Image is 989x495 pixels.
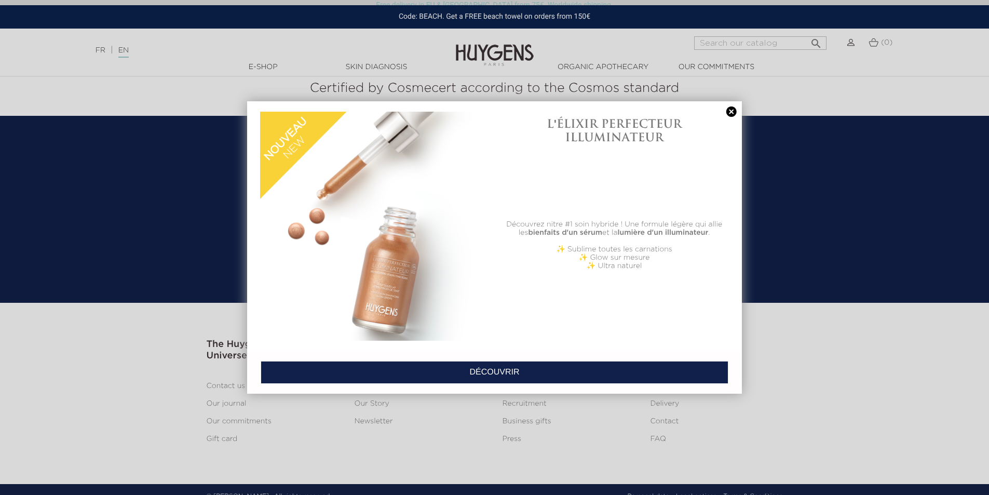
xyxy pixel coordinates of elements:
p: ✨ Glow sur mesure [500,253,729,262]
p: ✨ Ultra naturel [500,262,729,270]
a: DÉCOUVRIR [261,361,728,384]
p: Découvrez nitre #1 soin hybride ! Une formule légère qui allie les et la . [500,220,729,237]
h1: L'ÉLIXIR PERFECTEUR ILLUMINATEUR [500,117,729,144]
b: lumière d'un illuminateur [618,229,709,236]
b: bienfaits d'un sérum [528,229,602,236]
p: ✨ Sublime toutes les carnations [500,245,729,253]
